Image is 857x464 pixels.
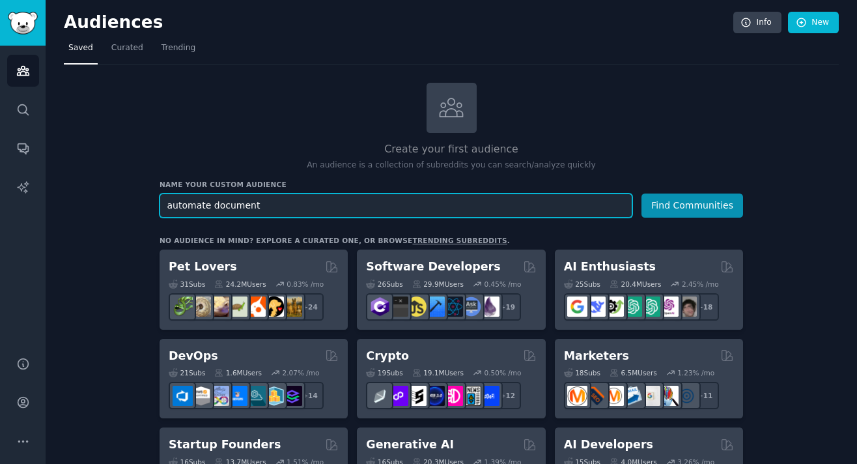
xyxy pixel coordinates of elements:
[494,293,521,321] div: + 19
[658,386,679,406] img: MarketingResearch
[412,280,464,289] div: 29.9M Users
[283,368,320,377] div: 2.07 % /mo
[641,194,743,218] button: Find Communities
[640,386,660,406] img: googleads
[733,12,781,34] a: Info
[214,280,266,289] div: 24.2M Users
[658,297,679,317] img: OpenAIDev
[246,297,266,317] img: cockatiel
[604,297,624,317] img: AItoolsCatalog
[412,368,464,377] div: 19.1M Users
[191,297,211,317] img: ballpython
[567,297,587,317] img: GoogleGeminiAI
[788,12,839,34] a: New
[485,368,522,377] div: 0.50 % /mo
[622,297,642,317] img: chatgpt_promptDesign
[287,280,324,289] div: 0.83 % /mo
[564,259,656,275] h2: AI Enthusiasts
[282,386,302,406] img: PlatformEngineers
[162,42,195,54] span: Trending
[160,141,743,158] h2: Create your first audience
[227,297,247,317] img: turtle
[169,368,205,377] div: 21 Sub s
[366,368,402,377] div: 19 Sub s
[68,42,93,54] span: Saved
[169,437,281,453] h2: Startup Founders
[388,297,408,317] img: software
[296,382,324,409] div: + 14
[425,297,445,317] img: iOSProgramming
[585,386,606,406] img: bigseo
[209,386,229,406] img: Docker_DevOps
[111,42,143,54] span: Curated
[296,293,324,321] div: + 24
[264,386,284,406] img: aws_cdk
[443,386,463,406] img: defiblockchain
[564,437,653,453] h2: AI Developers
[370,297,390,317] img: csharp
[692,382,719,409] div: + 11
[406,297,427,317] img: learnjavascript
[479,386,499,406] img: defi_
[64,12,733,33] h2: Audiences
[157,38,200,65] a: Trending
[169,280,205,289] div: 31 Sub s
[191,386,211,406] img: AWS_Certified_Experts
[677,297,697,317] img: ArtificalIntelligence
[564,348,629,364] h2: Marketers
[692,293,719,321] div: + 18
[461,297,481,317] img: AskComputerScience
[443,297,463,317] img: reactnative
[677,386,697,406] img: OnlineMarketing
[264,297,284,317] img: PetAdvice
[64,38,98,65] a: Saved
[160,194,632,218] input: Pick a short name, like "Digital Marketers" or "Movie-Goers"
[406,386,427,406] img: ethstaker
[564,280,600,289] div: 25 Sub s
[610,280,661,289] div: 20.4M Users
[227,386,247,406] img: DevOpsLinks
[682,280,719,289] div: 2.45 % /mo
[366,280,402,289] div: 26 Sub s
[567,386,587,406] img: content_marketing
[209,297,229,317] img: leopardgeckos
[282,297,302,317] img: dogbreed
[169,259,237,275] h2: Pet Lovers
[412,237,507,244] a: trending subreddits
[370,386,390,406] img: ethfinance
[160,236,510,245] div: No audience in mind? Explore a curated one, or browse .
[366,259,500,275] h2: Software Developers
[246,386,266,406] img: platformengineering
[173,297,193,317] img: herpetology
[366,437,454,453] h2: Generative AI
[564,368,600,377] div: 18 Sub s
[8,12,38,35] img: GummySearch logo
[214,368,262,377] div: 1.6M Users
[160,180,743,189] h3: Name your custom audience
[173,386,193,406] img: azuredevops
[494,382,521,409] div: + 12
[604,386,624,406] img: AskMarketing
[169,348,218,364] h2: DevOps
[107,38,148,65] a: Curated
[425,386,445,406] img: web3
[622,386,642,406] img: Emailmarketing
[461,386,481,406] img: CryptoNews
[677,368,714,377] div: 1.23 % /mo
[585,297,606,317] img: DeepSeek
[610,368,657,377] div: 6.5M Users
[160,160,743,171] p: An audience is a collection of subreddits you can search/analyze quickly
[388,386,408,406] img: 0xPolygon
[479,297,499,317] img: elixir
[366,348,409,364] h2: Crypto
[640,297,660,317] img: chatgpt_prompts_
[485,280,522,289] div: 0.45 % /mo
